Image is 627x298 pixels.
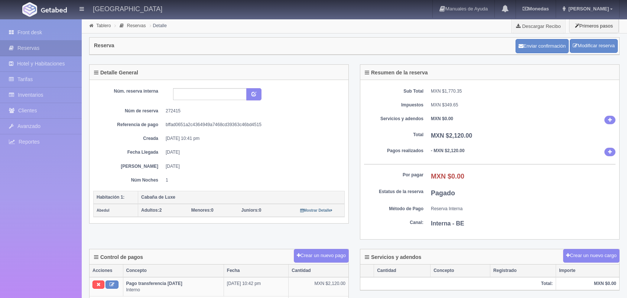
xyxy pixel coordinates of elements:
[90,265,123,277] th: Acciones
[22,2,37,17] img: Getabed
[166,122,339,128] dd: bffad0651a2c4364949a7468cd39363c46bd4515
[365,254,421,260] h4: Servicios y adendos
[148,22,169,29] li: Detalle
[96,23,111,28] a: Tablero
[490,265,556,277] th: Registrado
[512,19,565,33] a: Descargar Recibo
[364,206,423,212] dt: Método de Pago
[431,116,453,121] b: MXN $0.00
[431,102,615,108] dd: MXN $349.65
[99,88,158,94] dt: Núm. reserva interna
[241,208,261,213] span: 0
[300,208,332,213] a: Mostrar Detalle
[97,208,110,212] small: Abedul
[556,265,619,277] th: Importe
[191,208,211,213] strong: Menores:
[123,277,224,297] td: Interno
[431,148,465,153] b: - MXN $2,120.00
[516,39,569,53] button: Enviar confirmación
[289,265,348,277] th: Cantidad
[431,173,464,180] b: MXN $0.00
[141,208,162,213] span: 2
[570,39,618,53] a: Modificar reserva
[94,43,114,48] h4: Reserva
[166,149,339,156] dd: [DATE]
[99,177,158,183] dt: Núm Noches
[300,208,332,212] small: Mostrar Detalle
[431,189,455,197] b: Pagado
[556,277,619,290] th: MXN $0.00
[431,88,615,94] dd: MXN $1,770.35
[360,277,556,290] th: Total:
[364,116,423,122] dt: Servicios y adendos
[241,208,259,213] strong: Juniors:
[123,265,224,277] th: Concepto
[224,277,289,297] td: [DATE] 10:42 pm
[364,132,423,138] dt: Total
[99,122,158,128] dt: Referencia de pago
[364,189,423,195] dt: Estatus de la reserva
[93,4,162,13] h4: [GEOGRAPHIC_DATA]
[166,108,339,114] dd: 272415
[99,135,158,142] dt: Creada
[94,254,143,260] h4: Control de pagos
[166,177,339,183] dd: 1
[364,102,423,108] dt: Impuestos
[569,19,619,33] button: Primeros pasos
[294,249,349,263] button: Crear un nuevo pago
[41,7,67,13] img: Getabed
[127,23,146,28] a: Reservas
[431,132,472,139] b: MXN $2,120.00
[166,135,339,142] dd: [DATE] 10:41 pm
[374,265,431,277] th: Cantidad
[431,265,490,277] th: Concepto
[289,277,348,297] td: MXN $2,120.00
[364,148,423,154] dt: Pagos realizados
[364,88,423,94] dt: Sub Total
[431,206,615,212] dd: Reserva Interna
[563,249,620,263] button: Crear un nuevo cargo
[94,70,138,76] h4: Detalle General
[97,195,124,200] b: Habitación 1:
[99,108,158,114] dt: Núm de reserva
[431,220,464,227] b: Interna - BE
[99,149,158,156] dt: Fecha Llegada
[566,6,609,12] span: [PERSON_NAME]
[126,281,182,286] b: Pago transferencia [DATE]
[523,6,549,12] b: Monedas
[99,163,158,170] dt: [PERSON_NAME]
[138,191,345,204] th: Cabaña de Luxe
[166,163,339,170] dd: [DATE]
[141,208,159,213] strong: Adultos:
[191,208,214,213] span: 0
[224,265,289,277] th: Fecha
[364,172,423,178] dt: Por pagar
[364,220,423,226] dt: Canal:
[365,70,428,76] h4: Resumen de la reserva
